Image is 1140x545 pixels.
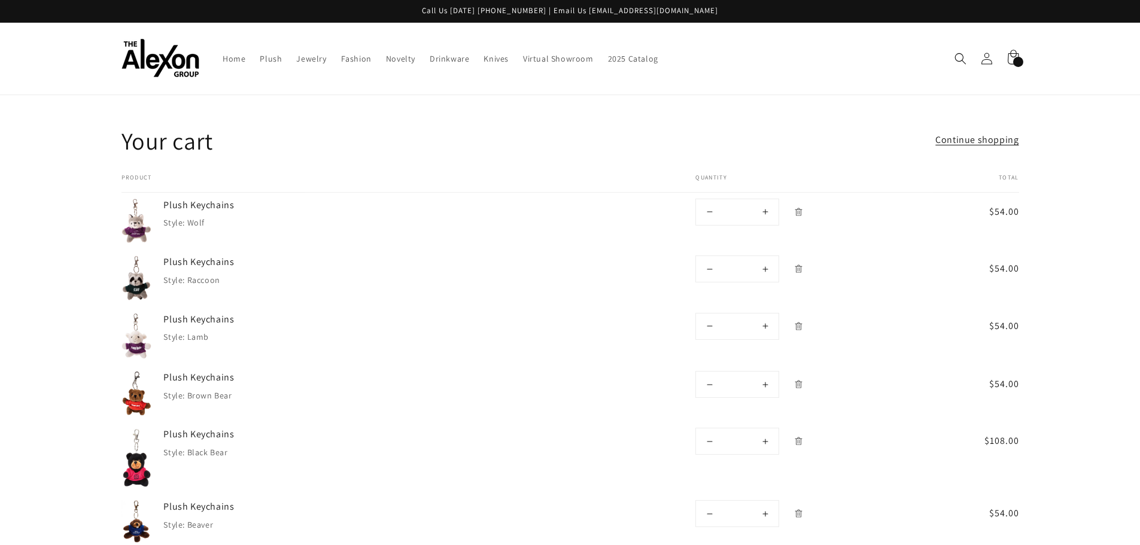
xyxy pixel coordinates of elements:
[945,261,1019,276] span: $54.00
[523,53,594,64] span: Virtual Showroom
[121,125,213,156] h1: Your cart
[121,255,152,301] img: Plush Keychains
[121,428,152,488] img: Plush Keychains
[163,390,185,401] dt: Style:
[933,174,1019,193] th: Total
[163,371,343,384] a: Plush Keychains
[723,501,752,526] input: Quantity for Plush Keychains
[187,217,205,228] dd: Wolf
[121,313,152,359] img: Plush Keychains
[215,46,253,71] a: Home
[723,372,752,397] input: Quantity for Plush Keychains
[945,319,1019,333] span: $54.00
[484,53,509,64] span: Knives
[723,256,752,282] input: Quantity for Plush Keychains
[223,53,245,64] span: Home
[476,46,516,71] a: Knives
[121,500,152,543] img: Plush Keychains
[422,46,476,71] a: Drinkware
[945,377,1019,391] span: $54.00
[163,199,343,212] a: Plush Keychains
[163,255,343,269] a: Plush Keychains
[260,53,282,64] span: Plush
[121,39,199,78] img: The Alexon Group
[947,45,974,72] summary: Search
[163,428,343,441] a: Plush Keychains
[163,217,185,228] dt: Style:
[121,199,152,244] img: Plush Keychains
[253,46,289,71] a: Plush
[163,519,185,530] dt: Style:
[430,53,469,64] span: Drinkware
[187,275,220,285] dd: Raccoon
[334,46,379,71] a: Fashion
[163,313,343,326] a: Plush Keychains
[788,316,809,337] a: Remove Plush Keychains - Lamb
[788,431,809,452] a: Remove Plush Keychains - Black Bear
[945,205,1019,219] span: $54.00
[341,53,372,64] span: Fashion
[945,506,1019,520] span: $54.00
[608,53,658,64] span: 2025 Catalog
[379,46,422,71] a: Novelty
[788,374,809,395] a: Remove Plush Keychains - Brown Bear
[659,174,932,193] th: Quantity
[163,500,343,513] a: Plush Keychains
[386,53,415,64] span: Novelty
[945,434,1019,448] span: $108.00
[935,132,1019,149] a: Continue shopping
[163,447,185,458] dt: Style:
[296,53,326,64] span: Jewelry
[187,519,214,530] dd: Beaver
[163,275,185,285] dt: Style:
[723,199,752,225] input: Quantity for Plush Keychains
[187,331,209,342] dd: Lamb
[187,447,228,458] dd: Black Bear
[121,174,660,193] th: Product
[723,313,752,339] input: Quantity for Plush Keychains
[788,202,809,223] a: Remove Plush Keychains - Wolf
[163,331,185,342] dt: Style:
[788,258,809,279] a: Remove Plush Keychains - Raccoon
[289,46,333,71] a: Jewelry
[601,46,665,71] a: 2025 Catalog
[121,371,152,416] img: Plush Keychains
[516,46,601,71] a: Virtual Showroom
[788,503,809,524] a: Remove Plush Keychains - Beaver
[187,390,232,401] dd: Brown Bear
[723,428,752,454] input: Quantity for Plush Keychains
